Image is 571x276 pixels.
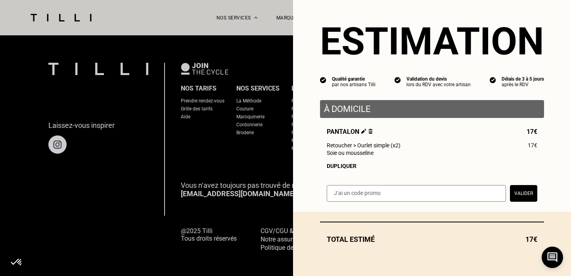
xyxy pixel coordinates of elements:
button: Valider [510,185,537,202]
section: Estimation [320,19,544,64]
div: après le RDV [502,82,544,87]
span: Soie ou mousseline [327,150,374,156]
div: Dupliquer [327,163,537,169]
div: Qualité garantie [332,76,376,82]
span: 17€ [527,128,537,135]
span: Retoucher > Ourlet simple (x2) [327,142,400,149]
div: par nos artisans Tilli [332,82,376,87]
img: Supprimer [368,129,373,134]
div: lors du RDV avec votre artisan [406,82,471,87]
span: Pantalon [327,128,373,135]
div: Validation du devis [406,76,471,82]
div: Délais de 3 à 5 jours [502,76,544,82]
div: Total estimé [320,235,544,243]
span: 17€ [525,235,537,243]
img: icon list info [320,76,326,83]
img: icon list info [395,76,401,83]
img: icon list info [490,76,496,83]
p: À domicile [324,104,540,114]
span: 17€ [528,142,537,149]
img: Éditer [361,129,366,134]
input: J‘ai un code promo [327,185,506,202]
